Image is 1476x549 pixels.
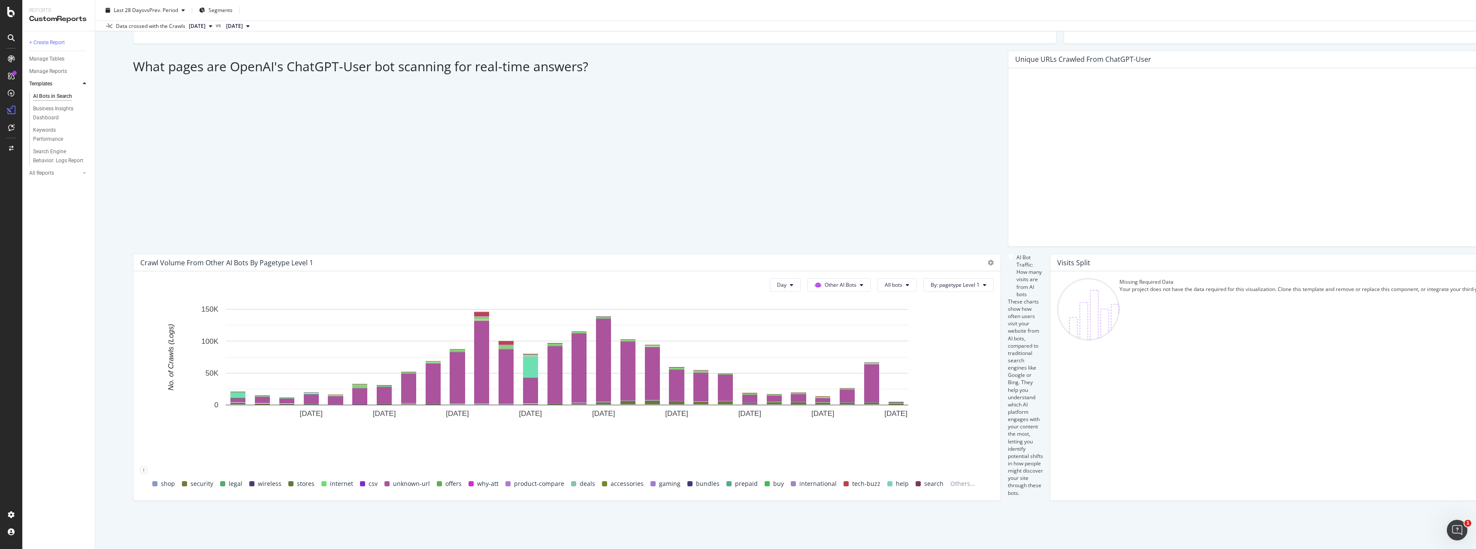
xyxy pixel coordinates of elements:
[947,479,979,489] span: Others...
[393,479,430,489] span: unknown-url
[799,479,837,489] span: international
[1464,520,1471,527] span: 1
[133,51,1001,247] div: What pages are OpenAI's ChatGPT-User bot scanning for real-time answers?
[33,147,84,165] div: Search Engine Behavior: Logs Report
[592,410,615,418] text: [DATE]
[896,479,909,489] span: help
[29,67,67,76] div: Manage Reports
[330,479,353,489] span: internet
[102,3,188,17] button: Last 28 DaysvsPrev. Period
[446,410,469,418] text: [DATE]
[201,306,218,314] text: 150K
[189,22,206,30] span: 2025 Sep. 21st
[33,147,89,165] a: Search Engine Behavior: Logs Report
[140,305,994,425] svg: A chart.
[226,22,243,30] span: 2025 Aug. 31st
[196,3,236,17] button: Segments
[185,21,216,31] button: [DATE]
[223,21,253,31] button: [DATE]
[770,278,801,292] button: Day
[696,479,720,489] span: bundles
[611,479,644,489] span: accessories
[29,169,54,178] div: All Reports
[369,479,378,489] span: csv
[33,126,81,144] div: Keywords Performance
[735,479,758,489] span: prepaid
[216,21,223,29] span: vs
[738,410,762,418] text: [DATE]
[1016,254,1043,298] div: AI Bot Traffic: How many visits are from AI bots
[191,479,213,489] span: security
[140,467,147,473] div: 1
[33,104,82,122] div: Business Insights Dashboard
[665,410,688,418] text: [DATE]
[852,479,880,489] span: tech-buzz
[29,38,89,47] a: + Create Report
[215,401,218,409] text: 0
[884,410,907,418] text: [DATE]
[825,281,856,288] span: Other AI Bots
[445,479,462,489] span: offers
[1008,254,1043,501] div: AI Bot Traffic: How many visits are from AI botsThese charts show how often users visit your webs...
[580,479,595,489] span: deals
[206,369,219,377] text: 50K
[885,281,902,288] span: All bots
[477,479,499,489] span: why-att
[201,337,218,346] text: 100K
[33,92,89,101] a: AI Bots in Search
[33,126,89,144] a: Keywords Performance
[931,281,980,288] span: By: pagetype Level 1
[29,38,65,47] div: + Create Report
[33,92,72,101] div: AI Bots in Search
[1008,298,1043,497] p: These charts show how often users visit your website from AI bots, compared to traditional search...
[808,278,871,292] button: Other AI Bots
[29,169,80,178] a: All Reports
[1447,520,1467,540] iframe: Intercom live chat
[29,79,52,88] div: Templates
[133,254,1001,501] div: Crawl Volume from Other AI Bots by pagetype Level 1DayOther AI BotsAll botsBy: pagetype Level 1A ...
[1057,278,1119,340] img: CKGWtfuM.png
[114,6,144,14] span: Last 28 Days
[229,479,242,489] span: legal
[923,278,994,292] button: By: pagetype Level 1
[144,6,178,14] span: vs Prev. Period
[161,479,175,489] span: shop
[924,479,944,489] span: search
[29,7,88,14] div: Reports
[514,479,564,489] span: product-compare
[1015,55,1151,64] div: Unique URLs Crawled from ChatGPT-User
[29,14,88,24] div: CustomReports
[140,258,313,267] div: Crawl Volume from Other AI Bots by pagetype Level 1
[773,479,784,489] span: buy
[29,79,80,88] a: Templates
[167,324,175,391] text: No. of Crawls (Logs)
[299,410,323,418] text: [DATE]
[811,410,835,418] text: [DATE]
[133,59,588,73] h2: What pages are OpenAI's ChatGPT-User bot scanning for real-time answers?
[297,479,315,489] span: stores
[33,104,89,122] a: Business Insights Dashboard
[29,67,89,76] a: Manage Reports
[877,278,916,292] button: All bots
[209,6,233,14] span: Segments
[258,479,281,489] span: wireless
[116,22,185,30] div: Data crossed with the Crawls
[519,410,542,418] text: [DATE]
[659,479,681,489] span: gaming
[29,55,64,64] div: Manage Tables
[29,55,89,64] a: Manage Tables
[1057,258,1090,267] div: Visits Split
[777,281,786,288] span: Day
[373,410,396,418] text: [DATE]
